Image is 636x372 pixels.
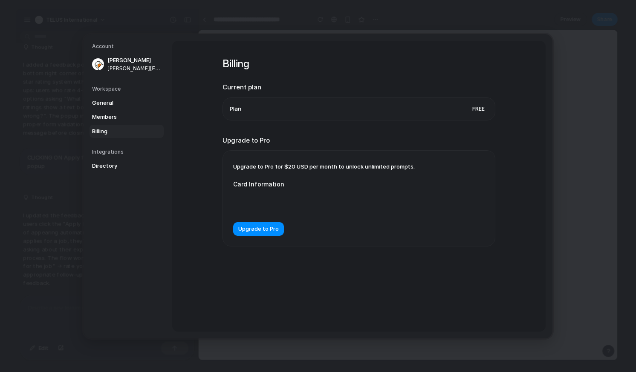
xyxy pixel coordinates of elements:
h2: Upgrade to Pro [223,135,495,145]
span: Plan [230,104,241,113]
h1: Billing [223,56,495,72]
span: [PERSON_NAME][EMAIL_ADDRESS][PERSON_NAME][DOMAIN_NAME] [107,64,162,72]
h2: Current plan [223,83,495,92]
span: Billing [92,127,147,135]
span: General [92,98,147,107]
span: [PERSON_NAME] [107,56,162,65]
span: Free [469,104,488,113]
a: [PERSON_NAME][PERSON_NAME][EMAIL_ADDRESS][PERSON_NAME][DOMAIN_NAME] [90,54,164,75]
a: Members [90,110,164,124]
iframe: Secure card payment input frame [240,199,397,207]
h5: Account [92,43,164,50]
span: Upgrade to Pro [238,225,279,233]
a: General [90,96,164,109]
span: Directory [92,162,147,170]
label: Card Information [233,180,404,189]
h5: Integrations [92,148,164,156]
a: Billing [90,124,164,138]
h5: Workspace [92,85,164,92]
span: Members [92,113,147,121]
span: Upgrade to Pro for $20 USD per month to unlock unlimited prompts. [233,163,415,170]
a: Directory [90,159,164,173]
button: Upgrade to Pro [233,222,284,236]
